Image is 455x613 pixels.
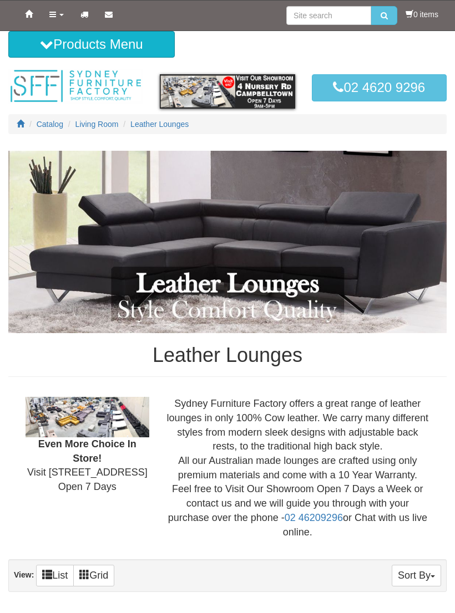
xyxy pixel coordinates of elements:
a: Leather Lounges [130,120,189,129]
a: Grid [73,565,114,586]
strong: View: [14,571,34,580]
button: Sort By [392,565,441,586]
img: Sydney Furniture Factory [8,69,143,104]
a: 02 4620 9296 [312,74,447,101]
img: Showroom [26,397,149,437]
h1: Leather Lounges [8,344,447,366]
b: Even More Choice In Store! [38,438,136,464]
div: Sydney Furniture Factory offers a great range of leather lounges in only 100% Cow leather. We car... [158,397,438,539]
a: List [36,565,74,586]
input: Site search [286,6,371,25]
a: Living Room [75,120,119,129]
button: Products Menu [8,31,175,58]
a: Catalog [37,120,63,129]
img: showroom.gif [160,74,295,108]
li: 0 items [406,9,438,20]
a: 02 46209296 [285,512,343,523]
img: Leather Lounges [8,151,447,333]
div: Visit [STREET_ADDRESS] Open 7 Days [17,397,158,494]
